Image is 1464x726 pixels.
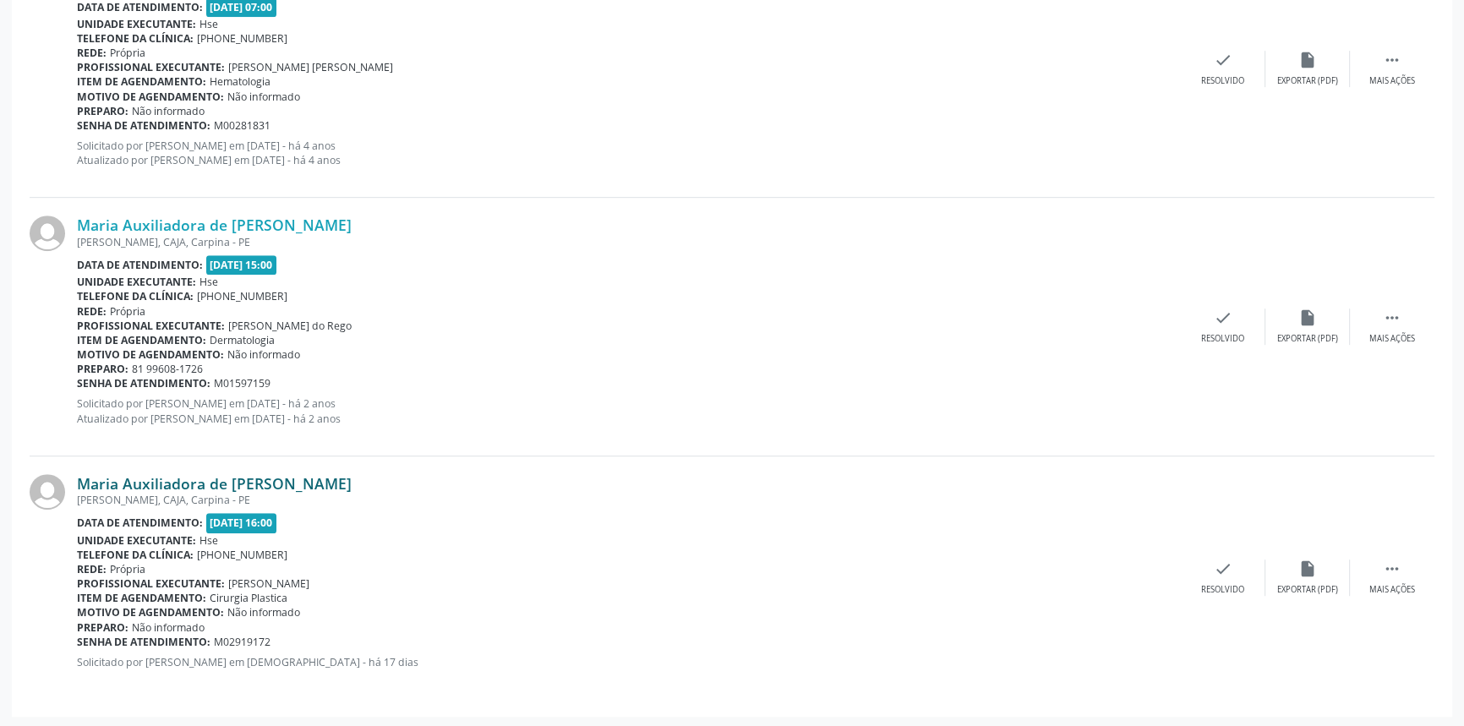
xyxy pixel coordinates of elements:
a: Maria Auxiliadora de [PERSON_NAME] [77,474,352,493]
i: insert_drive_file [1298,560,1317,578]
div: [PERSON_NAME], CAJA, Carpina - PE [77,493,1181,507]
b: Item de agendamento: [77,591,206,605]
i: check [1214,308,1232,327]
span: Não informado [132,104,205,118]
span: Hse [199,533,218,548]
span: M02919172 [214,635,270,649]
div: Exportar (PDF) [1277,584,1338,596]
b: Profissional executante: [77,576,225,591]
b: Motivo de agendamento: [77,347,224,362]
i: insert_drive_file [1298,308,1317,327]
div: Resolvido [1201,333,1244,345]
span: Própria [110,46,145,60]
i:  [1383,560,1401,578]
p: Solicitado por [PERSON_NAME] em [DEMOGRAPHIC_DATA] - há 17 dias [77,655,1181,669]
b: Unidade executante: [77,533,196,548]
span: Própria [110,304,145,319]
span: Não informado [227,605,300,620]
span: Própria [110,562,145,576]
b: Rede: [77,562,107,576]
span: Hse [199,17,218,31]
i: check [1214,51,1232,69]
p: Solicitado por [PERSON_NAME] em [DATE] - há 2 anos Atualizado por [PERSON_NAME] em [DATE] - há 2 ... [77,396,1181,425]
div: Mais ações [1369,333,1415,345]
span: Não informado [132,620,205,635]
span: M00281831 [214,118,270,133]
div: Mais ações [1369,75,1415,87]
b: Preparo: [77,620,128,635]
i: insert_drive_file [1298,51,1317,69]
b: Senha de atendimento: [77,635,210,649]
a: Maria Auxiliadora de [PERSON_NAME] [77,216,352,234]
div: Exportar (PDF) [1277,75,1338,87]
b: Preparo: [77,104,128,118]
span: [DATE] 15:00 [206,255,277,275]
b: Data de atendimento: [77,258,203,272]
span: Dermatologia [210,333,275,347]
b: Motivo de agendamento: [77,605,224,620]
span: Hse [199,275,218,289]
span: [PERSON_NAME] do Rego [228,319,352,333]
span: Hematologia [210,74,270,89]
div: Resolvido [1201,584,1244,596]
div: Exportar (PDF) [1277,333,1338,345]
i: check [1214,560,1232,578]
div: [PERSON_NAME], CAJA, Carpina - PE [77,235,1181,249]
b: Rede: [77,46,107,60]
span: [PHONE_NUMBER] [197,548,287,562]
b: Data de atendimento: [77,516,203,530]
span: [DATE] 16:00 [206,513,277,532]
b: Unidade executante: [77,17,196,31]
img: img [30,474,65,510]
span: [PERSON_NAME] [228,576,309,591]
span: 81 99608-1726 [132,362,203,376]
b: Motivo de agendamento: [77,90,224,104]
b: Unidade executante: [77,275,196,289]
b: Item de agendamento: [77,333,206,347]
b: Senha de atendimento: [77,376,210,390]
span: [PERSON_NAME] [PERSON_NAME] [228,60,393,74]
b: Preparo: [77,362,128,376]
img: img [30,216,65,251]
i:  [1383,308,1401,327]
b: Profissional executante: [77,319,225,333]
span: M01597159 [214,376,270,390]
span: [PHONE_NUMBER] [197,31,287,46]
span: Não informado [227,90,300,104]
b: Telefone da clínica: [77,289,194,303]
b: Rede: [77,304,107,319]
span: Não informado [227,347,300,362]
i:  [1383,51,1401,69]
b: Senha de atendimento: [77,118,210,133]
span: Cirurgia Plastica [210,591,287,605]
div: Resolvido [1201,75,1244,87]
b: Item de agendamento: [77,74,206,89]
b: Profissional executante: [77,60,225,74]
span: [PHONE_NUMBER] [197,289,287,303]
b: Telefone da clínica: [77,548,194,562]
div: Mais ações [1369,584,1415,596]
b: Telefone da clínica: [77,31,194,46]
p: Solicitado por [PERSON_NAME] em [DATE] - há 4 anos Atualizado por [PERSON_NAME] em [DATE] - há 4 ... [77,139,1181,167]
